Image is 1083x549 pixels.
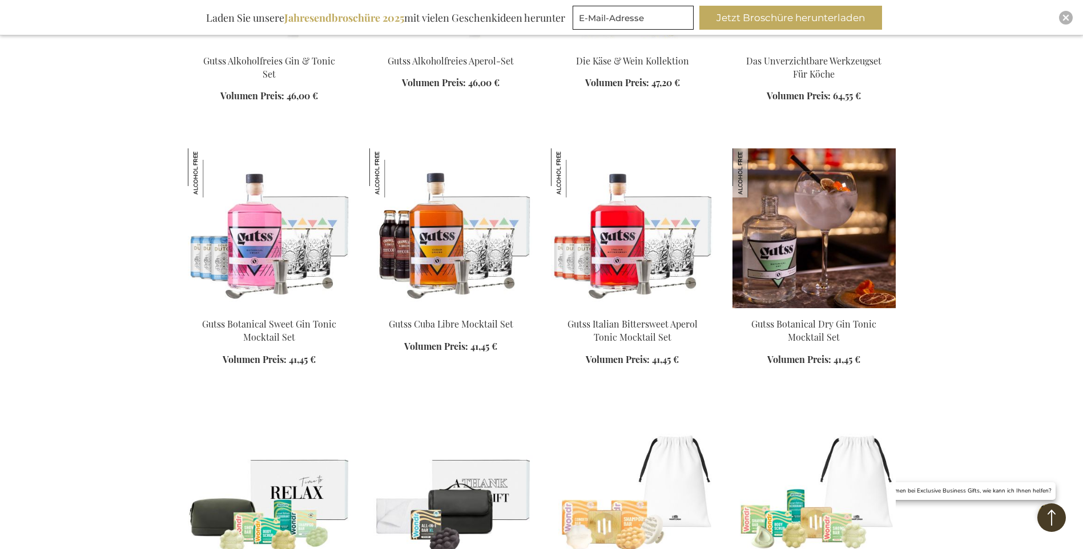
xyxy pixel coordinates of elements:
[289,353,316,365] span: 41,45 €
[585,76,649,88] span: Volumen Preis:
[833,90,861,102] span: 64,55 €
[188,304,351,314] a: Gutss Botanical Sweet Gin Tonic Mocktail Set Gutss Botanical Sweet Gin Tonic Mocktail Set
[188,148,351,308] img: Gutss Botanical Sweet Gin Tonic Mocktail Set
[732,148,896,308] img: Gutss Botanical Dry Gin Tonic Mocktail Set
[287,90,318,102] span: 46,00 €
[220,90,318,103] a: Volumen Preis: 46,00 €
[1062,14,1069,21] img: Close
[369,40,533,51] a: Gutss Non-Alcoholic Aperol Set
[573,6,694,30] input: E-Mail-Adresse
[1059,11,1073,25] div: Close
[203,55,335,80] a: Gutss Alkoholfreies Gin & Tonic Set
[551,148,600,197] img: Gutss Italian Bittersweet Aperol Tonic Mocktail Set
[551,148,714,308] img: Gutss Italian Bittersweet Aperol Tonic Mocktail Set
[223,353,316,366] a: Volumen Preis: 41,45 €
[746,55,881,80] a: Das Unverzichtbare Werkzeugset Für Köche
[402,76,500,90] a: Volumen Preis: 46,00 €
[767,90,831,102] span: Volumen Preis:
[585,76,680,90] a: Volumen Preis: 47,20 €
[586,353,679,366] a: Volumen Preis: 41,45 €
[202,318,336,343] a: Gutss Botanical Sweet Gin Tonic Mocktail Set
[402,76,466,88] span: Volumen Preis:
[551,40,714,51] a: Die Käse & Wein Kollektion
[389,318,513,330] a: Gutss Cuba Libre Mocktail Set
[699,6,882,30] button: Jetzt Broschüre herunterladen
[732,304,896,314] a: Gutss Botanical Dry Gin Tonic Mocktail Set Gutss Botanical Dry Gin Tonic Mocktail Set
[586,353,650,365] span: Volumen Preis:
[220,90,284,102] span: Volumen Preis:
[576,55,689,67] a: Die Käse & Wein Kollektion
[369,148,533,308] img: Gutss Cuba Libre Mocktail Set
[404,340,468,352] span: Volumen Preis:
[404,340,497,353] a: Volumen Preis: 41,45 €
[573,6,697,33] form: marketing offers and promotions
[767,90,861,103] a: Volumen Preis: 64,55 €
[223,353,287,365] span: Volumen Preis:
[388,55,514,67] a: Gutss Alkoholfreies Aperol-Set
[551,304,714,314] a: Gutss Italian Bittersweet Aperol Tonic Mocktail Set Gutss Italian Bittersweet Aperol Tonic Mockta...
[284,11,404,25] b: Jahresendbroschüre 2025
[470,340,497,352] span: 41,45 €
[201,6,570,30] div: Laden Sie unsere mit vielen Geschenkideen herunter
[188,40,351,51] a: Gutss Non-Alcoholic Gin & Tonic Set
[567,318,698,343] a: Gutss Italian Bittersweet Aperol Tonic Mocktail Set
[188,148,237,197] img: Gutss Botanical Sweet Gin Tonic Mocktail Set
[651,76,680,88] span: 47,20 €
[468,76,500,88] span: 46,00 €
[732,40,896,51] a: Das Unverzichtbare Werkzeugset Für Köche
[369,148,418,197] img: Gutss Cuba Libre Mocktail Set
[652,353,679,365] span: 41,45 €
[732,148,782,197] img: Gutss Botanical Dry Gin Tonic Mocktail Set
[369,304,533,314] a: Gutss Cuba Libre Mocktail Set Gutss Cuba Libre Mocktail Set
